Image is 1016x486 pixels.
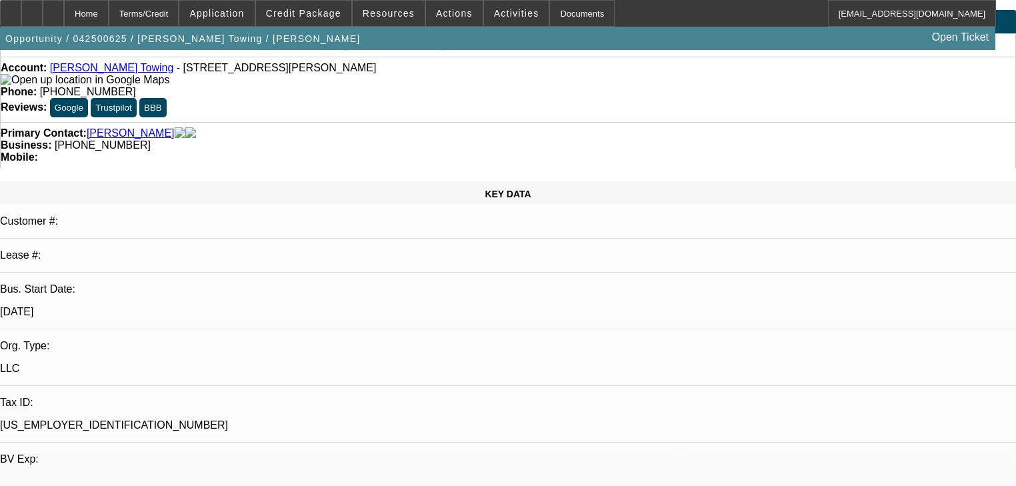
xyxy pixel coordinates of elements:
span: Activities [494,8,539,19]
button: BBB [139,98,167,117]
button: Google [50,98,88,117]
a: [PERSON_NAME] Towing [50,62,174,73]
strong: Account: [1,62,47,73]
button: Trustpilot [91,98,136,117]
span: Resources [363,8,415,19]
button: Resources [353,1,425,26]
span: [PHONE_NUMBER] [55,139,151,151]
strong: Phone: [1,86,37,97]
span: Application [189,8,244,19]
strong: Primary Contact: [1,127,87,139]
button: Actions [426,1,483,26]
a: View Google Maps [1,74,169,85]
span: Actions [436,8,473,19]
span: - [STREET_ADDRESS][PERSON_NAME] [177,62,377,73]
img: Open up location in Google Maps [1,74,169,86]
button: Credit Package [256,1,351,26]
button: Application [179,1,254,26]
button: Activities [484,1,549,26]
strong: Reviews: [1,101,47,113]
span: Credit Package [266,8,341,19]
strong: Business: [1,139,51,151]
img: linkedin-icon.png [185,127,196,139]
img: facebook-icon.png [175,127,185,139]
span: KEY DATA [485,189,531,199]
a: Open Ticket [927,26,994,49]
span: [PHONE_NUMBER] [40,86,136,97]
a: [PERSON_NAME] [87,127,175,139]
span: Opportunity / 042500625 / [PERSON_NAME] Towing / [PERSON_NAME] [5,33,360,44]
strong: Mobile: [1,151,38,163]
